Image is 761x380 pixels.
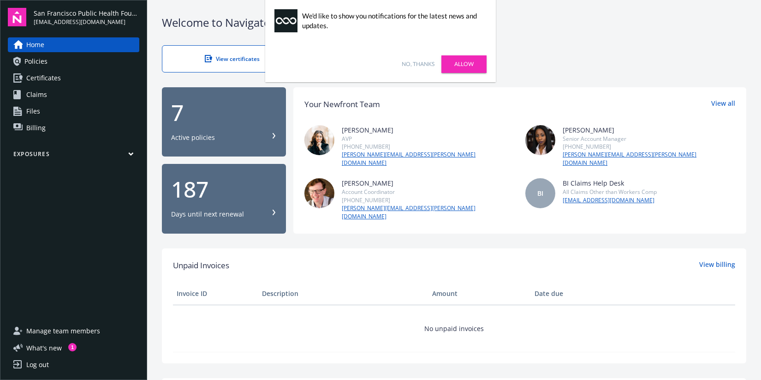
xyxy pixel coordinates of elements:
[26,343,62,353] span: What ' s new
[531,283,616,305] th: Date due
[162,87,286,157] button: 7Active policies
[162,45,303,72] a: View certificates
[171,102,277,124] div: 7
[162,15,746,30] div: Welcome to Navigator
[26,87,47,102] span: Claims
[563,143,735,151] div: [PHONE_NUMBER]
[34,8,139,18] span: San Francisco Public Health Foundation
[441,55,487,73] a: Allow
[26,324,100,338] span: Manage team members
[8,104,139,119] a: Files
[171,210,244,219] div: Days until next renewal
[8,37,139,52] a: Home
[563,196,657,205] a: [EMAIL_ADDRESS][DOMAIN_NAME]
[563,188,657,196] div: All Claims Other than Workers Comp
[8,121,139,135] a: Billing
[342,196,514,204] div: [PHONE_NUMBER]
[258,283,428,305] th: Description
[181,55,284,63] div: View certificates
[171,178,277,200] div: 187
[173,305,735,352] td: No unpaid invoices
[8,8,26,26] img: navigator-logo.svg
[26,357,49,372] div: Log out
[34,8,139,26] button: San Francisco Public Health Foundation[EMAIL_ADDRESS][DOMAIN_NAME]
[711,98,735,110] a: View all
[26,37,44,52] span: Home
[537,188,543,198] span: BI
[342,125,514,135] div: [PERSON_NAME]
[8,71,139,85] a: Certificates
[342,204,514,221] a: [PERSON_NAME][EMAIL_ADDRESS][PERSON_NAME][DOMAIN_NAME]
[342,143,514,151] div: [PHONE_NUMBER]
[34,18,139,26] span: [EMAIL_ADDRESS][DOMAIN_NAME]
[525,125,555,155] img: photo
[342,151,514,167] a: [PERSON_NAME][EMAIL_ADDRESS][PERSON_NAME][DOMAIN_NAME]
[26,121,46,135] span: Billing
[8,343,77,353] button: What's new1
[304,178,334,208] img: photo
[173,259,229,271] span: Unpaid Invoices
[342,188,514,196] div: Account Coordinator
[563,135,735,143] div: Senior Account Manager
[24,54,48,69] span: Policies
[173,283,258,305] th: Invoice ID
[402,60,434,68] a: No, thanks
[699,259,735,271] a: View billing
[68,343,77,351] div: 1
[304,98,380,110] div: Your Newfront Team
[563,178,657,188] div: BI Claims Help Desk
[342,178,514,188] div: [PERSON_NAME]
[8,150,139,162] button: Exposures
[342,135,514,143] div: AVP
[8,54,139,69] a: Policies
[8,324,139,338] a: Manage team members
[171,133,215,142] div: Active policies
[162,164,286,234] button: 187Days until next renewal
[8,87,139,102] a: Claims
[26,104,40,119] span: Files
[304,125,334,155] img: photo
[302,11,482,30] div: We'd like to show you notifications for the latest news and updates.
[563,151,735,167] a: [PERSON_NAME][EMAIL_ADDRESS][PERSON_NAME][DOMAIN_NAME]
[428,283,531,305] th: Amount
[563,125,735,135] div: [PERSON_NAME]
[26,71,61,85] span: Certificates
